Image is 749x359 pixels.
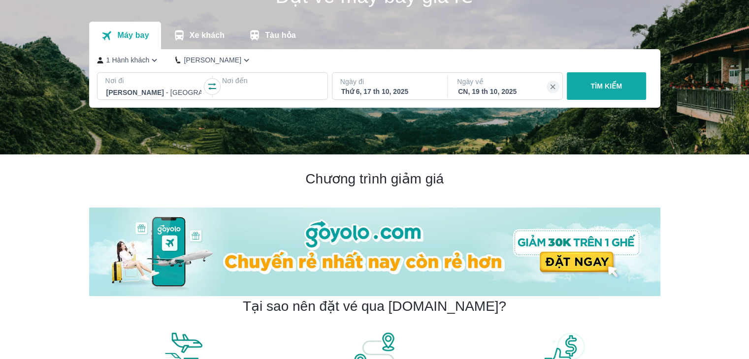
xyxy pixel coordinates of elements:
[265,30,296,40] p: Tàu hỏa
[341,87,437,96] div: Thứ 6, 17 th 10, 2025
[222,76,320,86] p: Nơi đến
[243,298,506,315] h2: Tại sao nên đặt vé qua [DOMAIN_NAME]?
[105,76,203,86] p: Nơi đi
[457,77,554,87] p: Ngày về
[97,55,160,65] button: 1 Hành khách
[175,55,252,65] button: [PERSON_NAME]
[106,55,150,65] p: 1 Hành khách
[458,87,554,96] div: CN, 19 th 10, 2025
[89,208,660,296] img: banner-home
[89,170,660,188] h2: Chương trình giảm giá
[340,77,438,87] p: Ngày đi
[190,30,225,40] p: Xe khách
[89,22,308,49] div: transportation tabs
[184,55,241,65] p: [PERSON_NAME]
[117,30,149,40] p: Máy bay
